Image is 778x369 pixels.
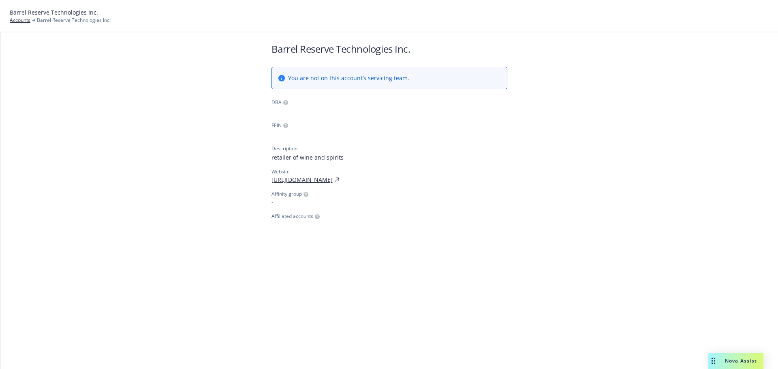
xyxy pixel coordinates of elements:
[288,74,409,82] span: You are not on this account’s servicing team.
[271,153,507,162] span: retailer of wine and spirits
[271,107,507,115] span: -
[271,122,282,129] div: FEIN
[10,17,30,24] a: Accounts
[271,198,507,206] span: -
[708,353,718,369] div: Drag to move
[271,168,507,175] div: Website
[708,353,763,369] button: Nova Assist
[10,8,98,17] span: Barrel Reserve Technologies Inc.
[37,17,111,24] span: Barrel Reserve Technologies Inc.
[271,213,313,220] span: Affiliated accounts
[725,357,757,364] span: Nova Assist
[271,99,282,106] div: DBA
[271,220,507,228] span: -
[271,175,333,184] a: [URL][DOMAIN_NAME]
[271,190,302,198] span: Affinity group
[271,42,507,55] h1: Barrel Reserve Technologies Inc.
[271,145,297,152] div: Description
[271,130,507,139] span: -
